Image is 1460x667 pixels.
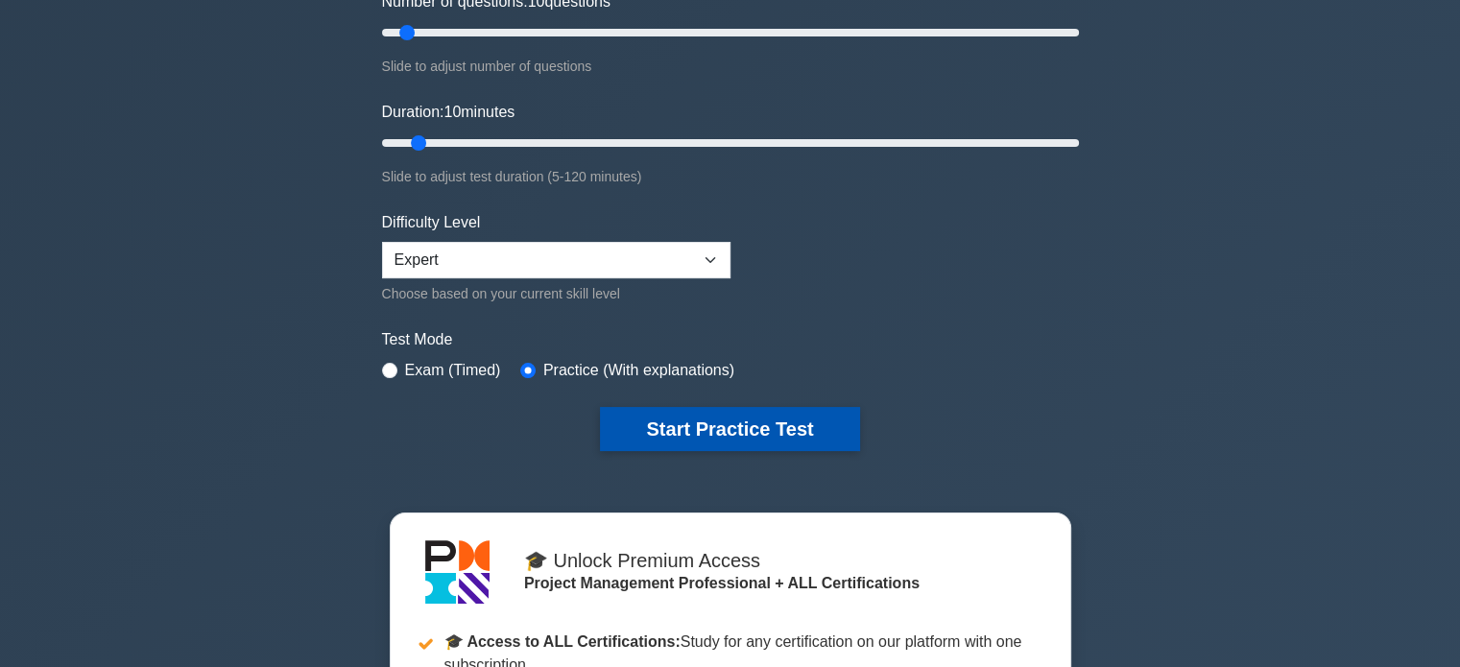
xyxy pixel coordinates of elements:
label: Exam (Timed) [405,359,501,382]
label: Test Mode [382,328,1079,351]
div: Choose based on your current skill level [382,282,730,305]
div: Slide to adjust number of questions [382,55,1079,78]
label: Duration: minutes [382,101,515,124]
button: Start Practice Test [600,407,859,451]
label: Practice (With explanations) [543,359,734,382]
label: Difficulty Level [382,211,481,234]
span: 10 [443,104,461,120]
div: Slide to adjust test duration (5-120 minutes) [382,165,1079,188]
